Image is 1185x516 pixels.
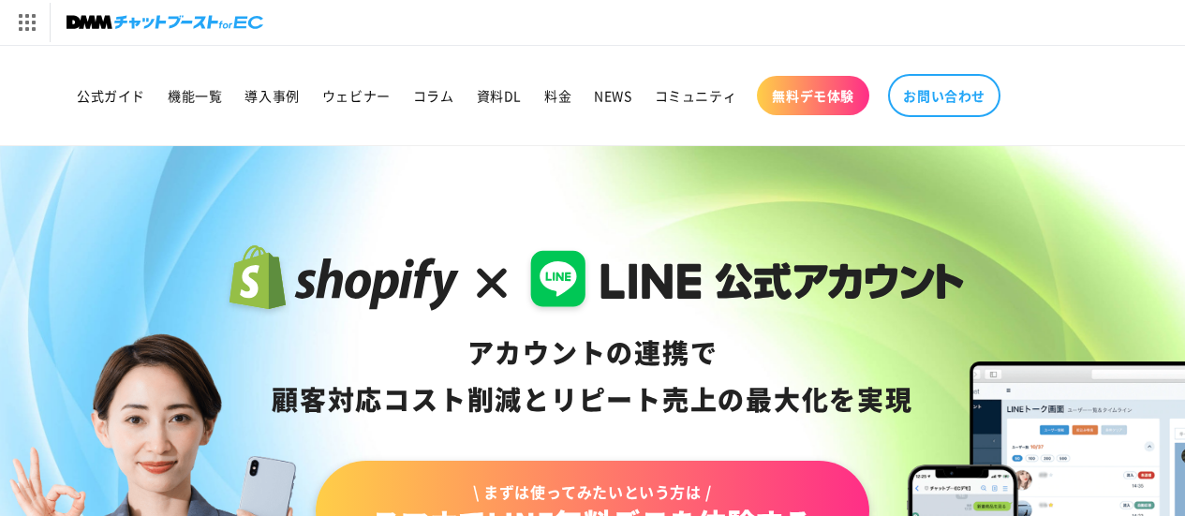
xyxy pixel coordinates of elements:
a: NEWS [583,76,643,115]
span: お問い合わせ [903,87,985,104]
a: コミュニティ [644,76,748,115]
span: ウェビナー [322,87,391,104]
span: 資料DL [477,87,522,104]
span: 無料デモ体験 [772,87,854,104]
span: 機能一覧 [168,87,222,104]
span: コラム [413,87,454,104]
a: ウェビナー [311,76,402,115]
span: 公式ガイド [77,87,145,104]
span: NEWS [594,87,631,104]
a: お問い合わせ [888,74,1000,117]
span: 料金 [544,87,571,104]
a: 公式ガイド [66,76,156,115]
span: 導入事例 [244,87,299,104]
a: 料金 [533,76,583,115]
img: チャットブーストforEC [67,9,263,36]
span: \ まずは使ってみたいという方は / [372,481,812,502]
a: 機能一覧 [156,76,233,115]
a: 資料DL [466,76,533,115]
a: コラム [402,76,466,115]
span: コミュニティ [655,87,737,104]
img: サービス [3,3,50,42]
a: 無料デモ体験 [757,76,869,115]
a: 導入事例 [233,76,310,115]
div: アカウントの連携で 顧客対応コスト削減と リピート売上の 最大化を実現 [221,330,964,423]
